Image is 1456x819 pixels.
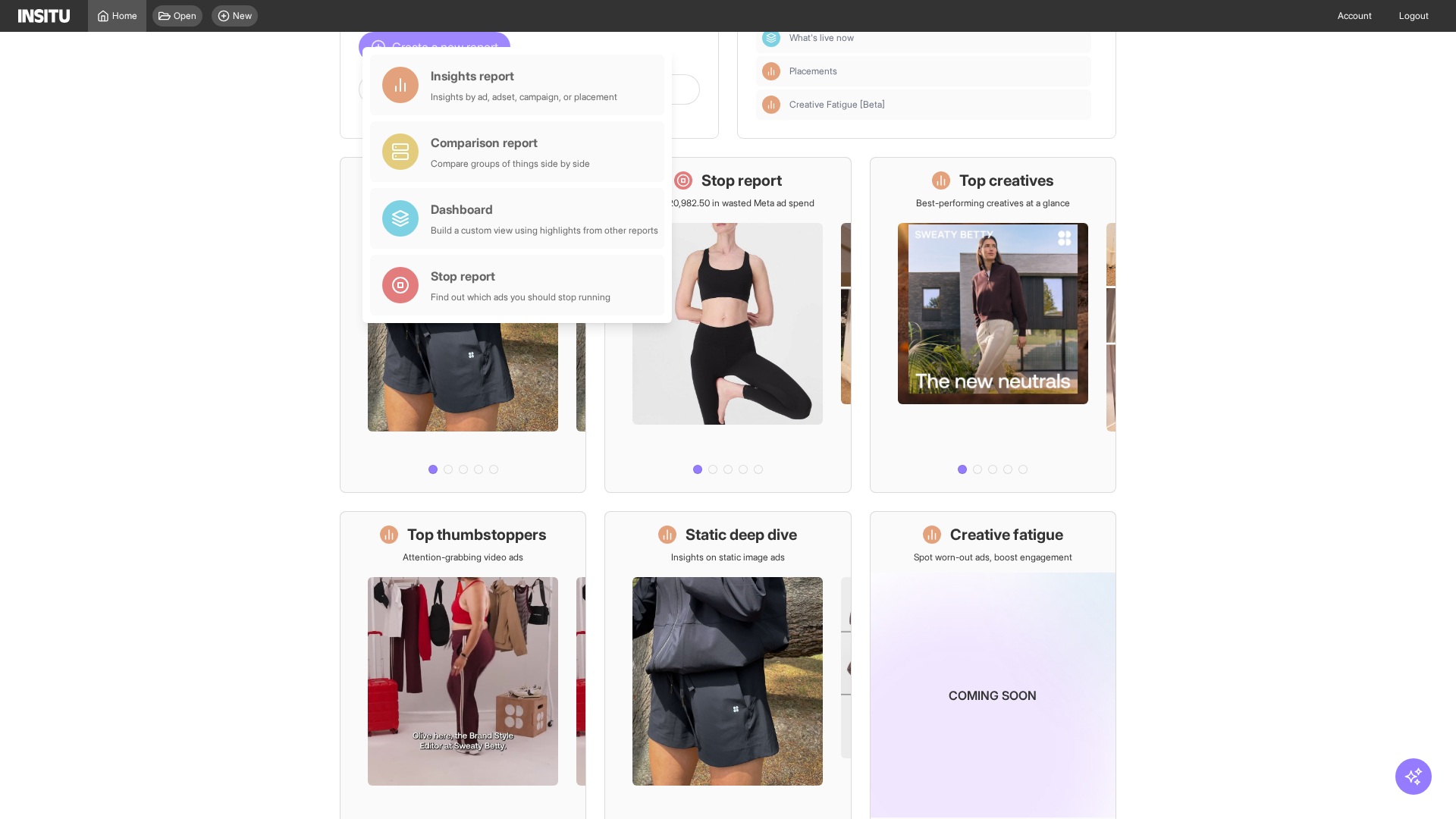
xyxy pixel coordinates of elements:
[431,224,658,237] div: Build a custom view using highlights from other reports
[916,197,1070,209] p: Best-performing creatives at a glance
[233,10,252,22] span: New
[431,291,610,303] div: Find out which ads you should stop running
[959,170,1054,191] h1: Top creatives
[392,38,498,56] span: Create a new report
[789,99,885,111] span: Creative Fatigue [Beta]
[789,65,837,77] span: Placements
[789,65,1085,77] span: Placements
[762,29,780,47] div: Dashboard
[870,157,1116,493] a: Top creativesBest-performing creatives at a glance
[686,524,797,545] h1: Static deep dive
[403,551,523,563] p: Attention-grabbing video ads
[789,32,854,44] span: What's live now
[431,267,610,285] div: Stop report
[431,200,658,218] div: Dashboard
[431,91,617,103] div: Insights by ad, adset, campaign, or placement
[671,551,785,563] p: Insights on static image ads
[407,524,547,545] h1: Top thumbstoppers
[431,158,590,170] div: Compare groups of things side by side
[789,99,1085,111] span: Creative Fatigue [Beta]
[112,10,137,22] span: Home
[359,32,510,62] button: Create a new report
[431,67,617,85] div: Insights report
[174,10,196,22] span: Open
[641,197,814,209] p: Save £20,982.50 in wasted Meta ad spend
[340,157,586,493] a: What's live nowSee all active ads instantly
[18,9,70,23] img: Logo
[701,170,782,191] h1: Stop report
[604,157,851,493] a: Stop reportSave £20,982.50 in wasted Meta ad spend
[431,133,590,152] div: Comparison report
[762,62,780,80] div: Insights
[762,96,780,114] div: Insights
[789,32,1085,44] span: What's live now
